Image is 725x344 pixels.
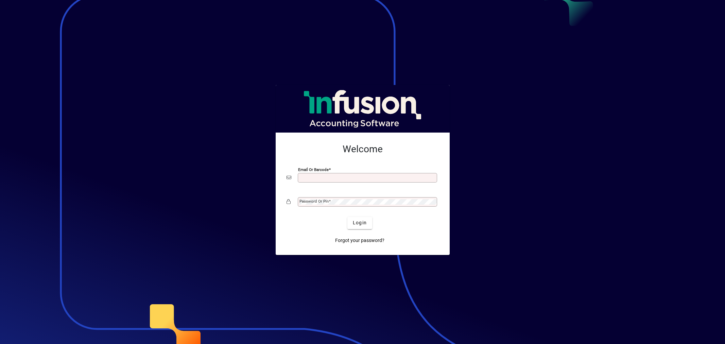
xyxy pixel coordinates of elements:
[347,217,372,229] button: Login
[299,199,329,204] mat-label: Password or Pin
[353,219,367,226] span: Login
[298,167,329,172] mat-label: Email or Barcode
[332,235,387,247] a: Forgot your password?
[287,143,439,155] h2: Welcome
[335,237,384,244] span: Forgot your password?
